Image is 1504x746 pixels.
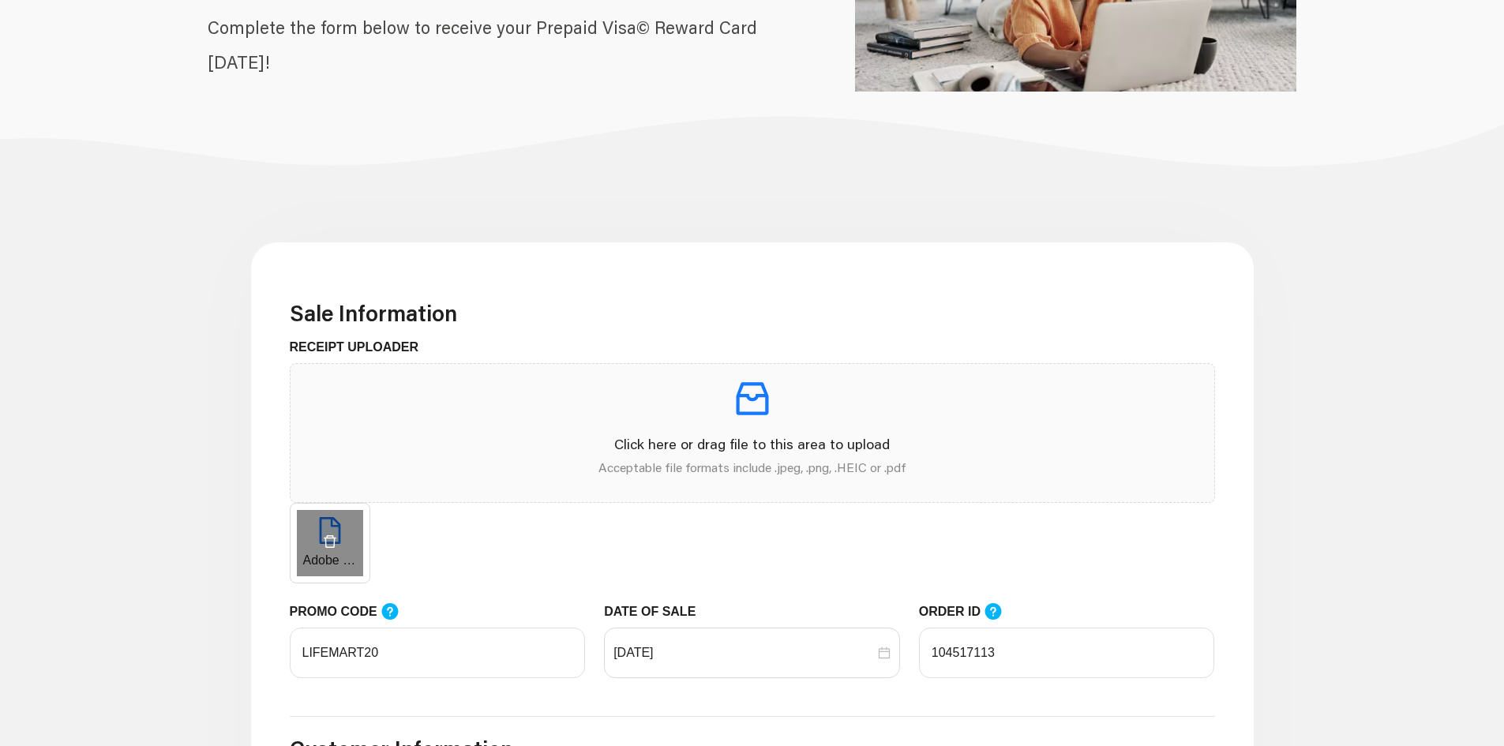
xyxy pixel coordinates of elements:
[291,364,1214,502] span: inboxClick here or drag file to this area to uploadAcceptable file formats include .jpeg, .png, ....
[290,300,1215,327] h3: Sale Information
[321,534,339,551] button: delete
[613,643,875,662] input: DATE OF SALE
[290,602,414,622] label: PROMO CODE
[323,534,337,549] span: delete
[303,458,1202,477] p: Acceptable file formats include .jpeg, .png, .HEIC or .pdf
[290,338,431,357] label: RECEIPT UPLOADER
[604,602,707,621] label: DATE OF SALE
[730,377,775,421] span: inbox
[208,10,790,80] p: Complete the form below to receive your Prepaid Visa© Reward Card [DATE]!
[303,433,1202,455] p: Click here or drag file to this area to upload
[919,602,1018,622] label: ORDER ID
